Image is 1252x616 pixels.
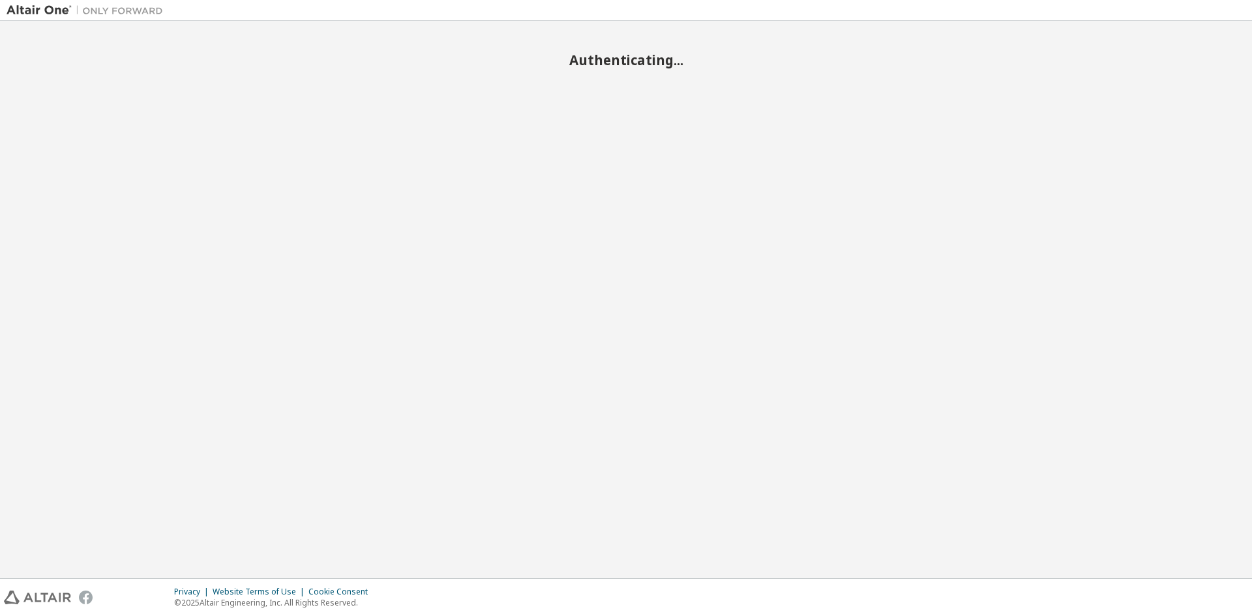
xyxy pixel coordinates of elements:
div: Cookie Consent [308,587,376,597]
img: altair_logo.svg [4,591,71,604]
div: Privacy [174,587,213,597]
p: © 2025 Altair Engineering, Inc. All Rights Reserved. [174,597,376,608]
h2: Authenticating... [7,51,1245,68]
div: Website Terms of Use [213,587,308,597]
img: facebook.svg [79,591,93,604]
img: Altair One [7,4,170,17]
